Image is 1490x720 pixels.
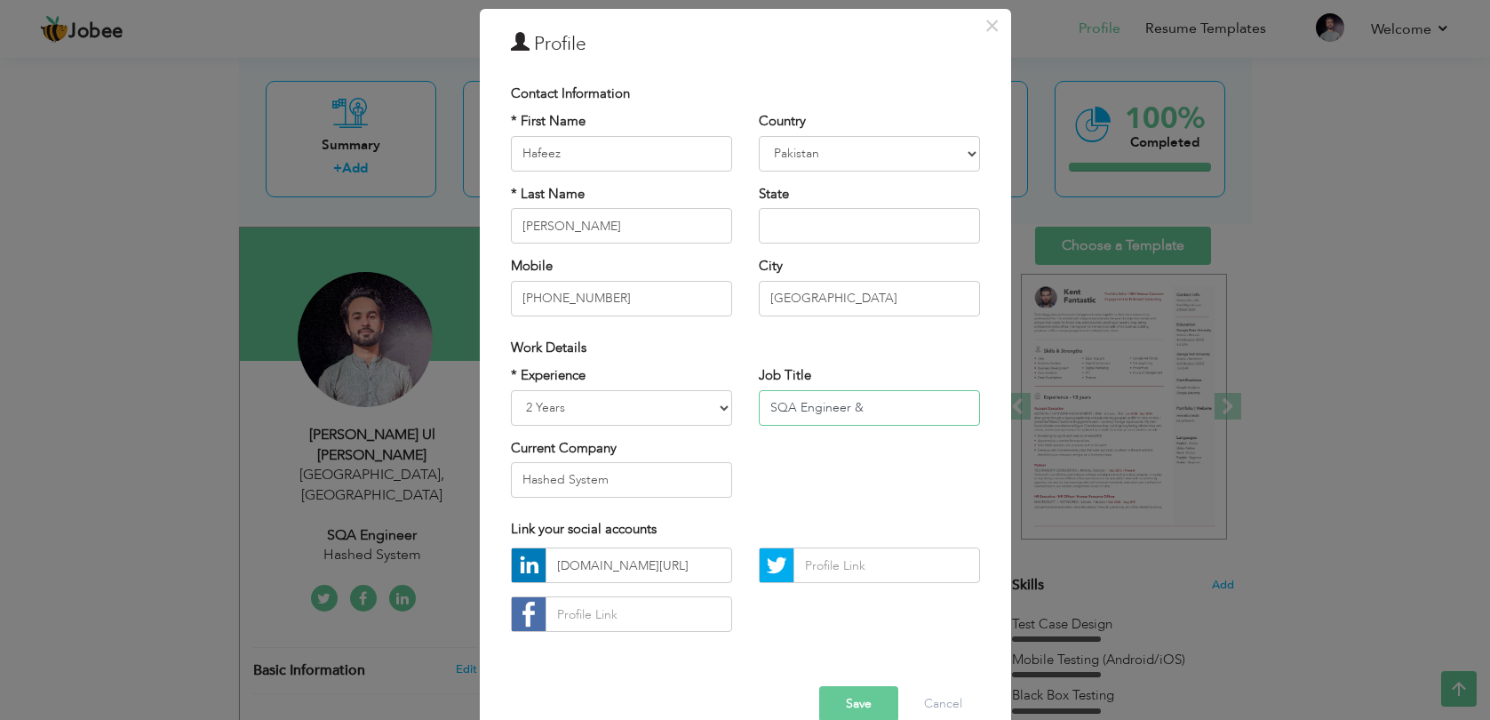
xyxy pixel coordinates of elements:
[511,520,657,538] span: Link your social accounts
[793,548,980,583] input: Profile Link
[512,597,546,631] img: facebook
[760,548,793,582] img: Twitter
[511,84,630,102] span: Contact Information
[512,548,546,582] img: linkedin
[511,31,980,58] h3: Profile
[511,112,586,131] label: * First Name
[984,10,1000,42] span: ×
[511,185,585,204] label: * Last Name
[511,366,586,385] label: * Experience
[511,439,617,458] label: Current Company
[546,596,732,632] input: Profile Link
[759,112,806,131] label: Country
[546,548,732,583] input: Profile Link
[759,257,783,276] label: City
[759,366,811,385] label: Job Title
[511,257,553,276] label: Mobile
[511,339,586,356] span: Work Details
[759,185,789,204] label: State
[978,12,1007,40] button: Close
